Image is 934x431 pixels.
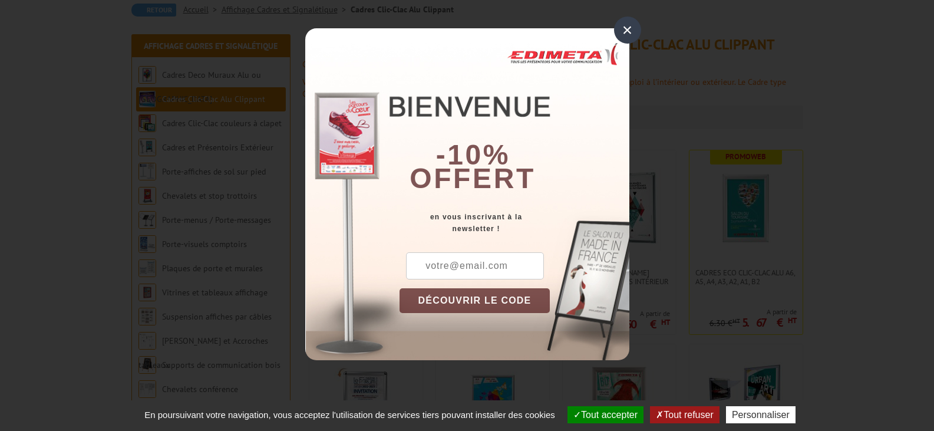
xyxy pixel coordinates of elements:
[400,288,550,313] button: DÉCOUVRIR LE CODE
[436,139,510,170] b: -10%
[567,406,643,423] button: Tout accepter
[400,211,629,235] div: en vous inscrivant à la newsletter !
[726,406,796,423] button: Personnaliser (fenêtre modale)
[650,406,719,423] button: Tout refuser
[406,252,544,279] input: votre@email.com
[614,17,641,44] div: ×
[138,410,561,420] span: En poursuivant votre navigation, vous acceptez l'utilisation de services tiers pouvant installer ...
[410,163,536,194] font: offert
